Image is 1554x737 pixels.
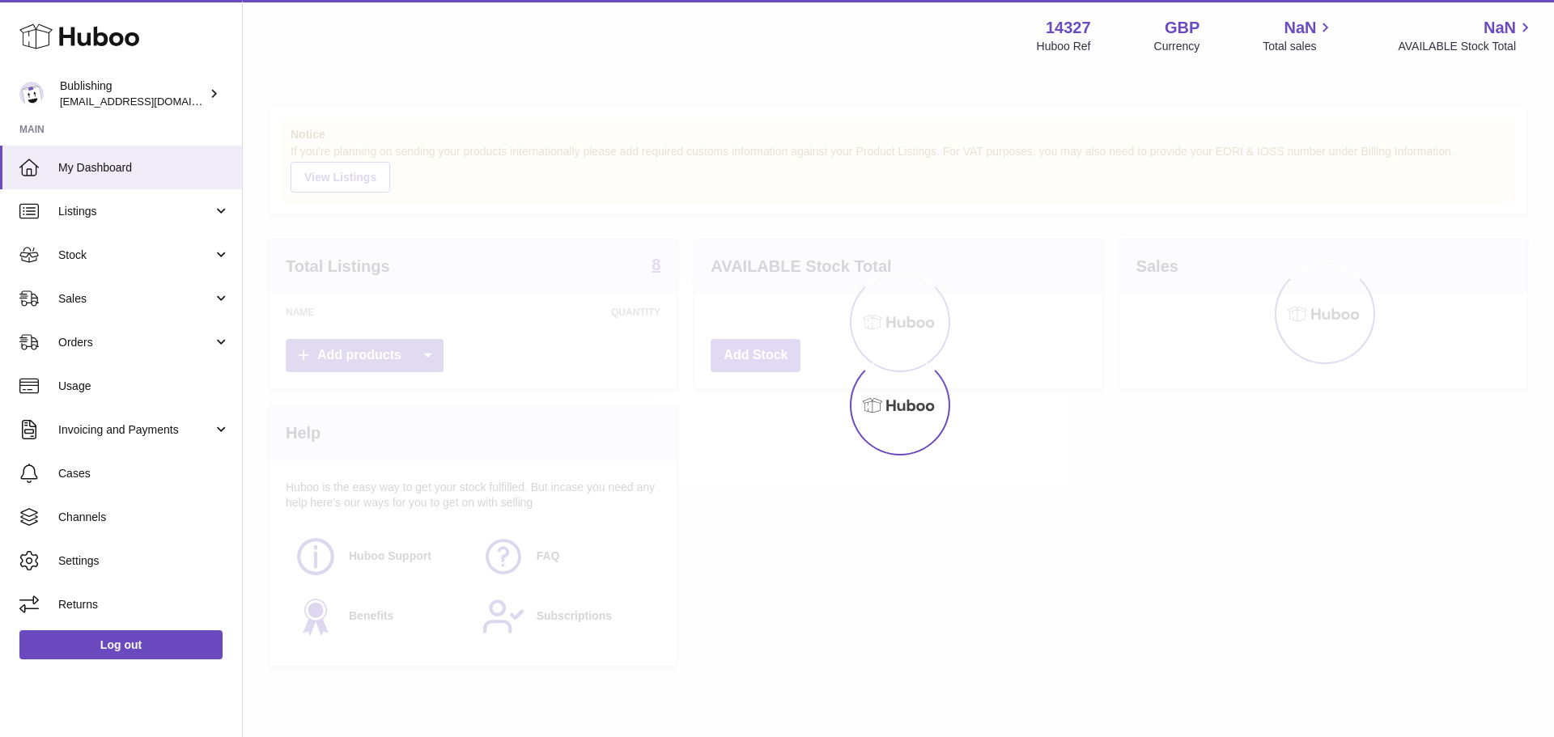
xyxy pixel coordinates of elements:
span: NaN [1284,17,1316,39]
span: Stock [58,248,213,263]
span: Channels [58,510,230,525]
span: Usage [58,379,230,394]
span: Sales [58,291,213,307]
span: Total sales [1263,39,1335,54]
a: Log out [19,630,223,659]
img: internalAdmin-14327@internal.huboo.com [19,82,44,106]
span: My Dashboard [58,160,230,176]
span: Invoicing and Payments [58,422,213,438]
div: Currency [1154,39,1200,54]
a: NaN AVAILABLE Stock Total [1398,17,1535,54]
span: Orders [58,335,213,350]
span: NaN [1484,17,1516,39]
span: Returns [58,597,230,612]
span: Settings [58,553,230,569]
strong: 14327 [1046,17,1091,39]
span: AVAILABLE Stock Total [1398,39,1535,54]
strong: GBP [1165,17,1199,39]
div: Bublishing [60,78,206,109]
span: [EMAIL_ADDRESS][DOMAIN_NAME] [60,95,238,108]
div: Huboo Ref [1037,39,1091,54]
span: Cases [58,466,230,481]
span: Listings [58,204,213,219]
a: NaN Total sales [1263,17,1335,54]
